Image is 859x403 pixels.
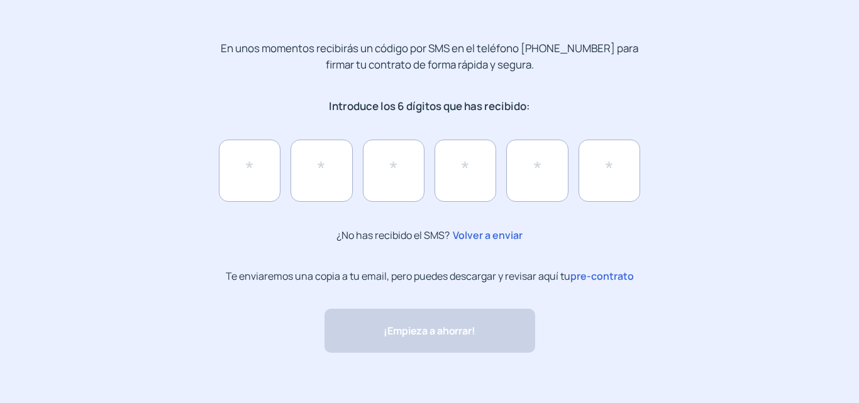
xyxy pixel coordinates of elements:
span: Volver a enviar [450,227,523,243]
p: En unos momentos recibirás un código por SMS en el teléfono [PHONE_NUMBER] para firmar tu contrat... [210,40,650,73]
button: ¡Empieza a ahorrar! [324,309,535,353]
p: Introduce los 6 dígitos que has recibido: [210,98,650,114]
span: pre-contrato [570,269,634,283]
span: ¡Empieza a ahorrar! [384,323,475,339]
p: Te enviaremos una copia a tu email, pero puedes descargar y revisar aquí tu [226,269,634,284]
p: ¿No has recibido el SMS? [336,227,523,244]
